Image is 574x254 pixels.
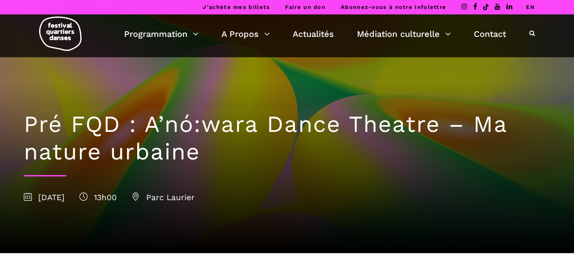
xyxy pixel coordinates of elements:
a: EN [526,4,535,10]
a: J’achète mes billets [203,4,270,10]
span: [DATE] [24,193,65,202]
a: Faire un don [285,4,325,10]
a: Actualités [293,27,334,41]
span: Parc Laurier [132,193,195,202]
a: A Propos [221,27,270,41]
h1: Pré FQD : A’nó:wara Dance Theatre – Ma nature urbaine [24,111,551,166]
a: Médiation culturelle [357,27,451,41]
a: Abonnez-vous à notre infolettre [341,4,446,10]
span: 13h00 [79,193,117,202]
a: Contact [474,27,506,41]
img: logo-fqd-med [39,17,82,51]
a: Programmation [124,27,198,41]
